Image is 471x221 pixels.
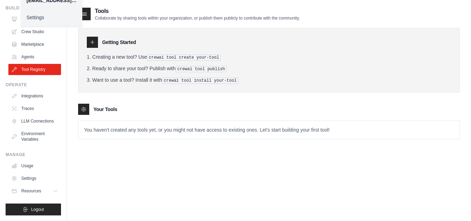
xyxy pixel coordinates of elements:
span: Resources [21,188,41,194]
a: Environment Variables [8,128,61,145]
li: Ready to share your tool? Publish with [87,65,451,72]
a: Automations [8,14,61,25]
a: Crew Studio [8,26,61,37]
div: Build [6,5,61,11]
button: Resources [8,185,61,197]
h3: Your Tools [93,106,117,113]
a: Settings [21,11,82,24]
a: Agents [8,51,61,62]
a: Settings [8,173,61,184]
pre: crewai tool install your-tool [162,78,238,84]
li: Want to use a tool? Install it with [87,76,451,84]
h2: Tools [95,7,300,15]
div: Manage [6,152,61,157]
pre: crewai tool create your-tool [147,54,221,61]
a: Marketplace [8,39,61,50]
a: Traces [8,103,61,114]
button: Logout [6,204,61,215]
a: Usage [8,160,61,171]
a: Tool Registry [8,64,61,75]
span: Logout [31,207,44,212]
li: Creating a new tool? Use [87,53,451,61]
a: LLM Connections [8,116,61,127]
h3: Getting Started [102,39,136,46]
a: Integrations [8,90,61,102]
pre: crewai tool publish [176,66,227,72]
p: Collaborate by sharing tools within your organization, or publish them publicly to contribute wit... [95,15,300,21]
p: You haven't created any tools yet, or you might not have access to existing ones. Let's start bui... [78,121,459,139]
div: Operate [6,82,61,88]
